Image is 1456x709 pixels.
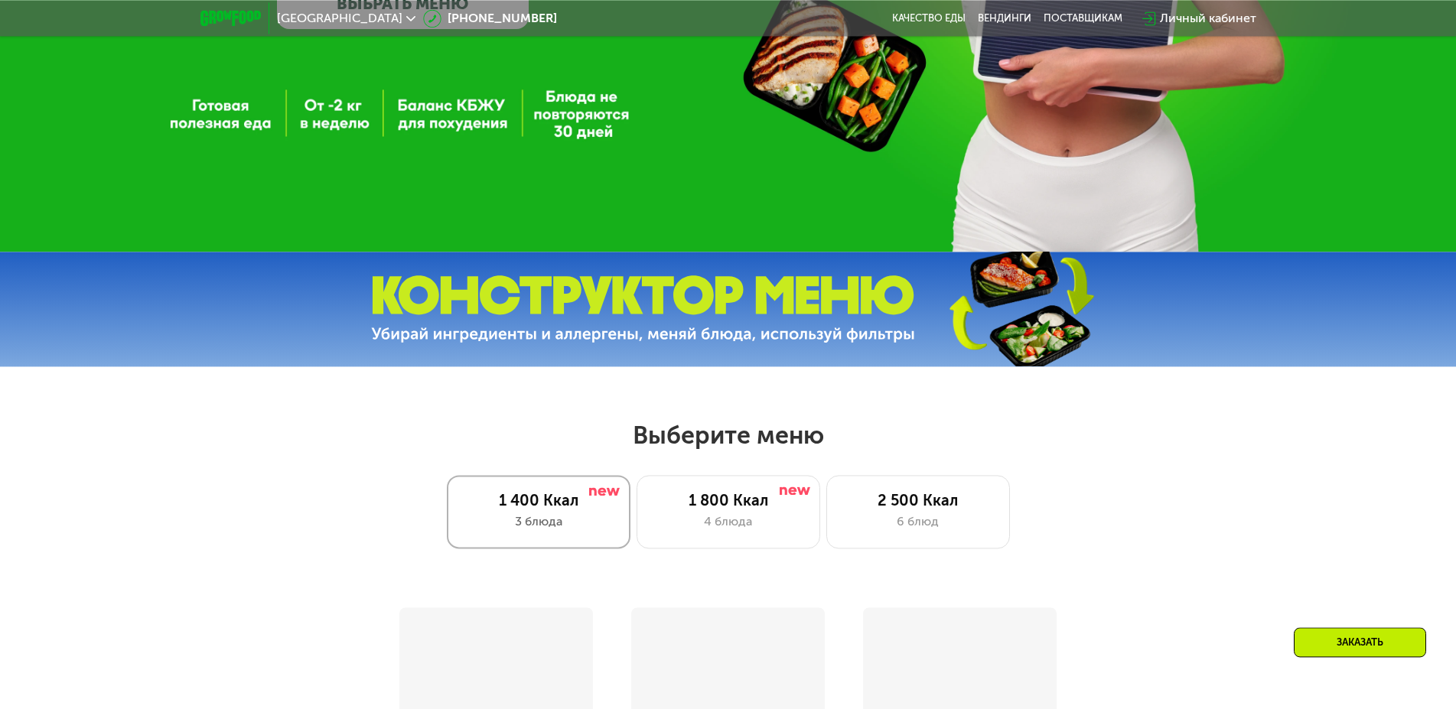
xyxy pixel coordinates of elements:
div: 2 500 Ккал [842,491,994,509]
a: [PHONE_NUMBER] [423,9,557,28]
h2: Выберите меню [49,420,1407,450]
div: 3 блюда [463,512,614,531]
div: Личный кабинет [1160,9,1256,28]
div: 1 400 Ккал [463,491,614,509]
div: 4 блюда [653,512,804,531]
div: 1 800 Ккал [653,491,804,509]
a: Вендинги [978,12,1031,24]
span: [GEOGRAPHIC_DATA] [277,12,402,24]
div: поставщикам [1044,12,1122,24]
a: Качество еды [892,12,966,24]
div: 6 блюд [842,512,994,531]
div: Заказать [1294,627,1426,657]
